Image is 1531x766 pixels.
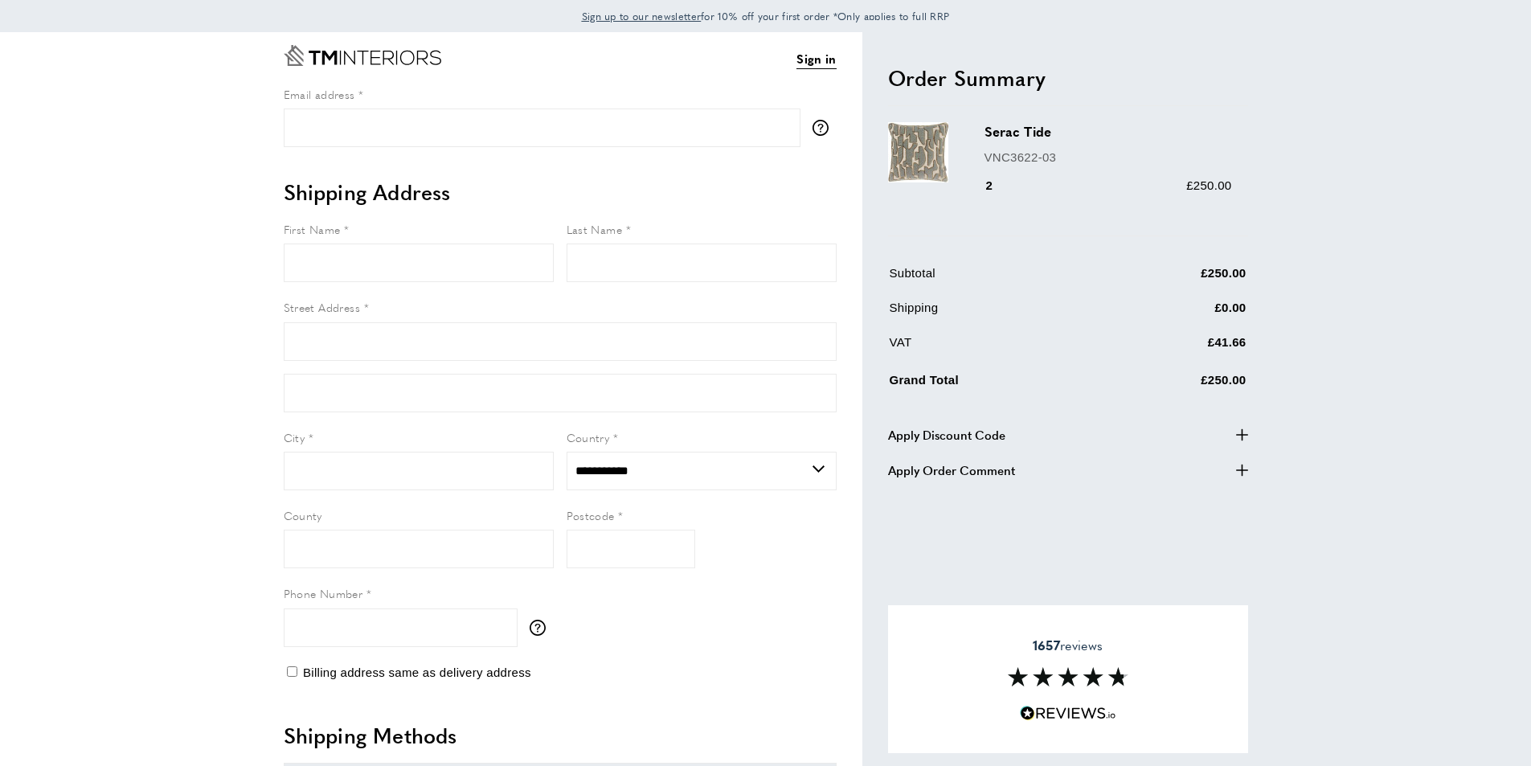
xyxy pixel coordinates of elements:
[284,507,322,523] span: County
[284,585,363,601] span: Phone Number
[1106,333,1246,364] td: £41.66
[890,333,1105,364] td: VAT
[1186,178,1231,192] span: £250.00
[284,299,361,315] span: Street Address
[582,8,702,24] a: Sign up to our newsletter
[287,666,297,677] input: Billing address same as delivery address
[284,721,837,750] h2: Shipping Methods
[284,178,837,207] h2: Shipping Address
[1033,636,1060,654] strong: 1657
[1106,367,1246,402] td: £250.00
[284,45,441,66] a: Go to Home page
[796,49,836,69] a: Sign in
[567,429,610,445] span: Country
[1020,706,1116,721] img: Reviews.io 5 stars
[1106,298,1246,330] td: £0.00
[567,507,615,523] span: Postcode
[303,666,531,679] span: Billing address same as delivery address
[888,425,1005,444] span: Apply Discount Code
[284,221,341,237] span: First Name
[890,367,1105,402] td: Grand Total
[890,264,1105,295] td: Subtotal
[888,63,1248,92] h2: Order Summary
[284,429,305,445] span: City
[985,122,1232,141] h3: Serac Tide
[985,176,1016,195] div: 2
[1106,264,1246,295] td: £250.00
[1033,637,1103,653] span: reviews
[530,620,554,636] button: More information
[985,148,1232,167] p: VNC3622-03
[582,9,950,23] span: for 10% off your first order *Only applies to full RRP
[582,9,702,23] span: Sign up to our newsletter
[888,122,948,182] img: Serac Tide
[1008,667,1128,686] img: Reviews section
[890,298,1105,330] td: Shipping
[888,461,1015,480] span: Apply Order Comment
[284,86,355,102] span: Email address
[567,221,623,237] span: Last Name
[813,120,837,136] button: More information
